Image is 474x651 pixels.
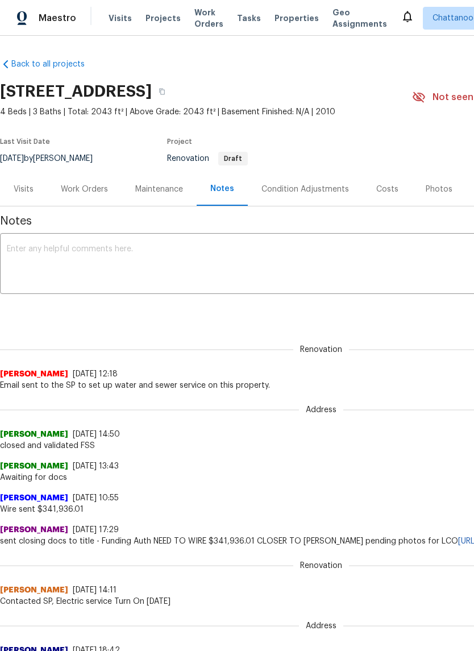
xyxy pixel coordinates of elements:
[194,7,223,30] span: Work Orders
[14,184,34,195] div: Visits
[73,494,119,502] span: [DATE] 10:55
[426,184,452,195] div: Photos
[293,344,349,355] span: Renovation
[332,7,387,30] span: Geo Assignments
[73,586,117,594] span: [DATE] 14:11
[293,560,349,571] span: Renovation
[73,370,118,378] span: [DATE] 12:18
[109,13,132,24] span: Visits
[219,155,247,162] span: Draft
[145,13,181,24] span: Projects
[152,81,172,102] button: Copy Address
[167,155,248,163] span: Renovation
[376,184,398,195] div: Costs
[167,138,192,145] span: Project
[275,13,319,24] span: Properties
[73,462,119,470] span: [DATE] 13:43
[261,184,349,195] div: Condition Adjustments
[237,14,261,22] span: Tasks
[73,526,119,534] span: [DATE] 17:29
[299,620,343,632] span: Address
[61,184,108,195] div: Work Orders
[135,184,183,195] div: Maintenance
[39,13,76,24] span: Maestro
[73,430,120,438] span: [DATE] 14:50
[299,404,343,416] span: Address
[210,183,234,194] div: Notes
